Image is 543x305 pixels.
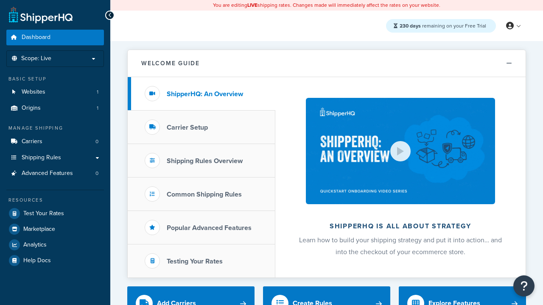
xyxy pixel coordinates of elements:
[6,100,104,116] a: Origins1
[167,90,243,98] h3: ShipperHQ: An Overview
[95,170,98,177] span: 0
[95,138,98,145] span: 0
[167,124,208,131] h3: Carrier Setup
[6,84,104,100] a: Websites1
[22,105,41,112] span: Origins
[167,157,243,165] h3: Shipping Rules Overview
[6,150,104,166] a: Shipping Rules
[298,222,503,230] h2: ShipperHQ is all about strategy
[23,241,47,249] span: Analytics
[6,134,104,150] a: Carriers0
[400,22,486,30] span: remaining on your Free Trial
[6,30,104,45] a: Dashboard
[128,50,526,77] button: Welcome Guide
[6,253,104,268] a: Help Docs
[6,84,104,100] li: Websites
[306,98,495,204] img: ShipperHQ is all about strategy
[22,34,50,41] span: Dashboard
[23,257,51,264] span: Help Docs
[513,275,535,297] button: Open Resource Center
[22,154,61,161] span: Shipping Rules
[6,125,104,132] div: Manage Shipping
[6,206,104,221] a: Test Your Rates
[22,138,42,145] span: Carriers
[6,237,104,252] a: Analytics
[247,1,258,9] b: LIVE
[23,210,64,217] span: Test Your Rates
[6,134,104,150] li: Carriers
[22,170,73,177] span: Advanced Features
[6,75,104,83] div: Basic Setup
[97,89,98,96] span: 1
[167,191,242,198] h3: Common Shipping Rules
[167,258,223,265] h3: Testing Your Rates
[6,166,104,181] li: Advanced Features
[6,166,104,181] a: Advanced Features0
[21,55,51,62] span: Scope: Live
[299,235,502,257] span: Learn how to build your shipping strategy and put it into action… and into the checkout of your e...
[6,197,104,204] div: Resources
[6,100,104,116] li: Origins
[23,226,55,233] span: Marketplace
[400,22,421,30] strong: 230 days
[22,89,45,96] span: Websites
[97,105,98,112] span: 1
[6,222,104,237] a: Marketplace
[167,224,252,232] h3: Popular Advanced Features
[141,60,200,67] h2: Welcome Guide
